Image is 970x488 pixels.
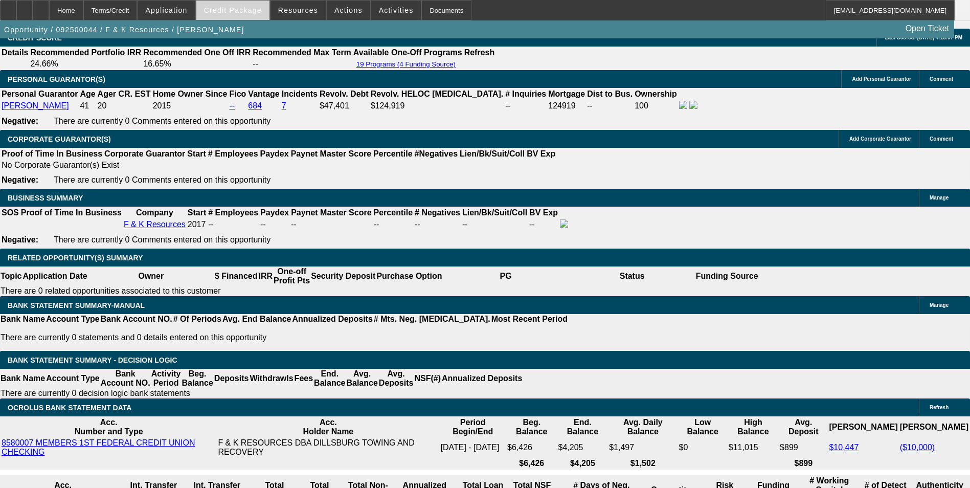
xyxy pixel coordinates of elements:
th: $899 [779,458,827,469]
th: Bank Account NO. [100,314,173,324]
th: Annualized Deposits [291,314,373,324]
span: RELATED OPPORTUNITY(S) SUMMARY [8,254,143,262]
th: Avg. Deposit [779,417,827,437]
b: Paynet Master Score [291,208,371,217]
td: 16.65% [143,59,251,69]
span: Comment [930,136,953,142]
span: CORPORATE GUARANTOR(S) [8,135,111,143]
th: Details [1,48,29,58]
td: $0 [679,438,727,457]
th: $4,205 [558,458,608,469]
th: Acc. Number and Type [1,417,216,437]
div: -- [291,220,371,229]
th: Account Type [46,369,100,388]
th: Most Recent Period [491,314,568,324]
span: There are currently 0 Comments entered on this opportunity [54,235,270,244]
th: High Balance [728,417,778,437]
td: $6,426 [507,438,557,457]
b: Percentile [373,149,412,158]
span: OCROLUS BANK STATEMENT DATA [8,404,131,412]
th: Avg. End Balance [222,314,292,324]
td: No Corporate Guarantor(s) Exist [1,160,560,170]
td: -- [586,100,633,112]
th: # Mts. Neg. [MEDICAL_DATA]. [373,314,491,324]
button: Resources [270,1,326,20]
th: PG [442,267,569,286]
th: Beg. Balance [507,417,557,437]
b: Company [136,208,173,217]
span: Resources [278,6,318,14]
b: Paynet Master Score [291,149,371,158]
span: 2015 [153,101,171,110]
th: $ Financed [214,267,258,286]
th: Avg. Daily Balance [608,417,677,437]
b: BV Exp [527,149,555,158]
td: $4,205 [558,438,608,457]
th: Refresh [464,48,495,58]
th: Period Begin/End [440,417,506,437]
a: Open Ticket [901,20,953,37]
span: Add Corporate Guarantor [849,136,911,142]
a: F & K Resources [124,220,186,229]
td: [DATE] - [DATE] [440,438,506,457]
a: $10,447 [829,443,859,452]
th: $6,426 [507,458,557,469]
a: 684 [248,101,262,110]
b: Corporate Guarantor [104,149,185,158]
span: Activities [379,6,414,14]
span: Manage [930,302,949,308]
button: Actions [327,1,370,20]
div: -- [415,220,460,229]
th: End. Balance [313,369,346,388]
img: facebook-icon.png [560,219,568,228]
td: 100 [634,100,678,112]
b: Paydex [260,208,289,217]
th: Status [569,267,695,286]
th: Proof of Time In Business [20,208,122,218]
span: -- [208,220,214,229]
div: -- [374,220,413,229]
th: Purchase Option [376,267,442,286]
td: $11,015 [728,438,778,457]
th: Acc. Holder Name [217,417,439,437]
td: -- [260,219,289,230]
span: BUSINESS SUMMARY [8,194,83,202]
span: There are currently 0 Comments entered on this opportunity [54,117,270,125]
b: Negative: [2,175,38,184]
td: 24.66% [30,59,142,69]
a: [PERSON_NAME] [2,101,69,110]
b: Lien/Bk/Suit/Coll [462,208,527,217]
b: Dist to Bus. [587,90,633,98]
th: $1,502 [608,458,677,469]
b: Mortgage [548,90,585,98]
a: 7 [282,101,286,110]
th: Account Type [46,314,100,324]
th: [PERSON_NAME] [899,417,969,437]
b: Negative: [2,235,38,244]
td: $47,401 [319,100,369,112]
th: Avg. Deposits [378,369,414,388]
b: Incidents [282,90,318,98]
b: Revolv. Debt [320,90,369,98]
th: Available One-Off Programs [353,48,463,58]
th: Recommended Portfolio IRR [30,48,142,58]
th: Owner [88,267,214,286]
th: Withdrawls [249,369,294,388]
td: F & K RESOURCES DBA DILLSBURG TOWING AND RECOVERY [217,438,439,457]
th: Beg. Balance [181,369,213,388]
td: 2017 [187,219,207,230]
th: Security Deposit [310,267,376,286]
b: Start [188,208,206,217]
span: Opportunity / 092500044 / F & K Resources / [PERSON_NAME] [4,26,244,34]
span: Credit Package [204,6,262,14]
th: One-off Profit Pts [273,267,310,286]
span: Actions [334,6,363,14]
a: 8580007 MEMBERS 1ST FEDERAL CREDIT UNION CHECKING [2,438,195,456]
td: $124,919 [370,100,504,112]
b: Ager CR. EST [98,90,151,98]
th: # Of Periods [173,314,222,324]
b: #Negatives [415,149,458,158]
button: Activities [371,1,421,20]
td: $899 [779,438,827,457]
a: -- [229,101,235,110]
